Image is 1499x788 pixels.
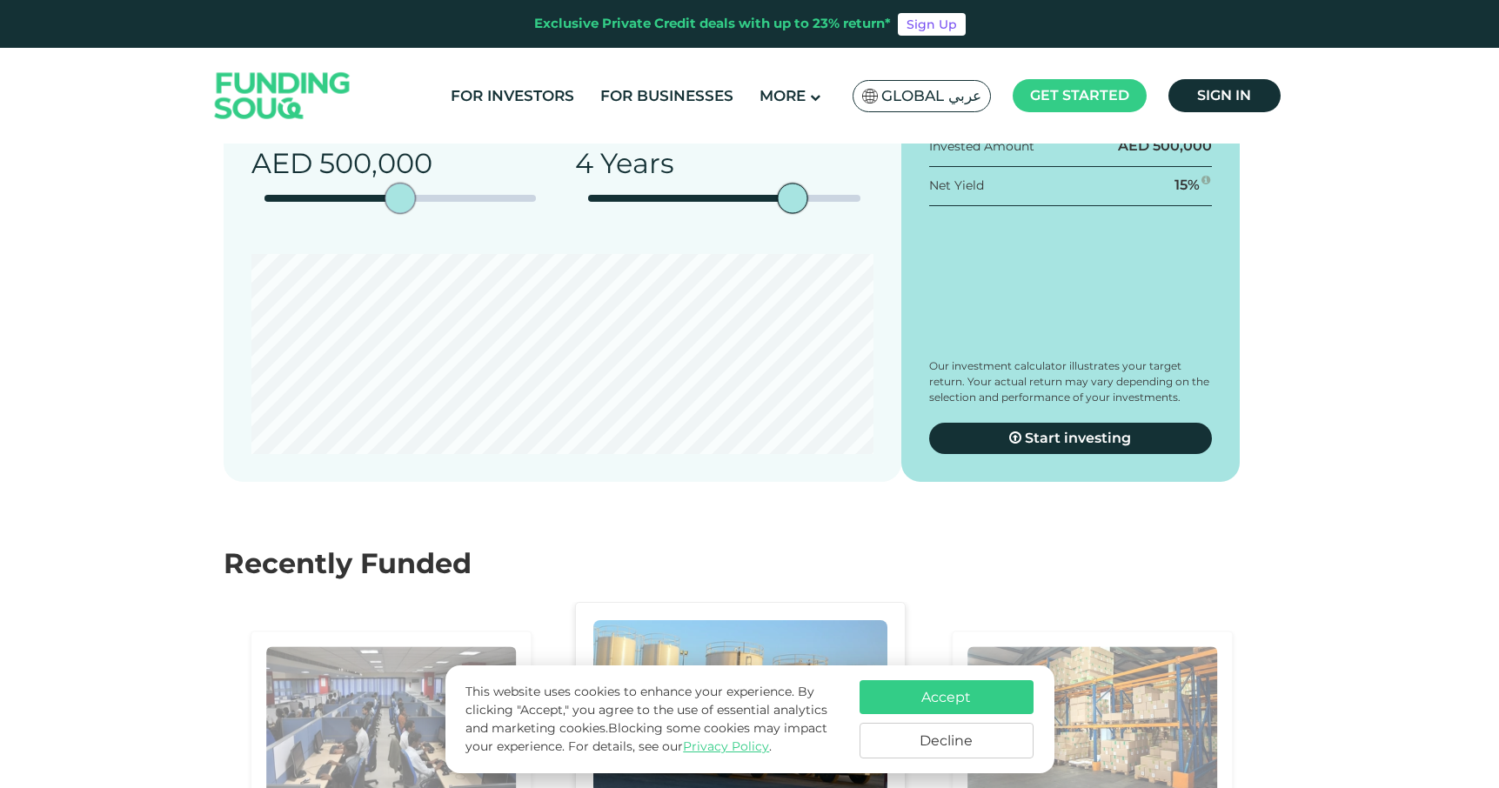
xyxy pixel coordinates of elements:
[860,723,1034,758] button: Decline
[1118,137,1149,154] span: AED
[929,359,1209,404] span: Our investment calculator illustrates your target return. Your actual return may vary depending o...
[929,177,984,193] span: Net Yield
[898,13,966,36] a: Sign Up
[1025,430,1131,446] span: Start investing
[446,82,579,110] a: For Investors
[197,52,368,140] img: Logo
[683,738,769,754] a: Privacy Policy
[760,87,806,104] span: More
[862,89,878,104] img: SA Flag
[534,14,891,34] div: Exclusive Private Credit deals with up to 23% return*
[588,195,860,202] tc-range-slider: date slider
[1197,87,1251,104] span: Sign in
[319,146,432,180] span: 500,000
[465,683,841,756] p: This website uses cookies to enhance your experience. By clicking "Accept," you agree to the use ...
[929,137,1034,156] div: Invested Amount
[465,720,827,754] span: Blocking some cookies may impact your experience.
[224,546,472,580] span: Recently Funded
[575,146,674,180] span: 4 Years
[1174,177,1188,193] span: 15
[568,738,772,754] span: For details, see our .
[1201,175,1210,185] i: 15 forecasted net yield ~ 23% IRR
[929,423,1213,454] a: Start investing
[251,146,312,180] span: AED
[264,195,537,202] tc-range-slider: amount slider
[596,82,738,110] a: For Businesses
[881,86,981,106] span: Global عربي
[1153,137,1212,154] span: 500,000
[860,680,1034,714] button: Accept
[1168,79,1281,112] a: Sign in
[1188,177,1200,193] span: %
[1030,87,1129,104] span: Get started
